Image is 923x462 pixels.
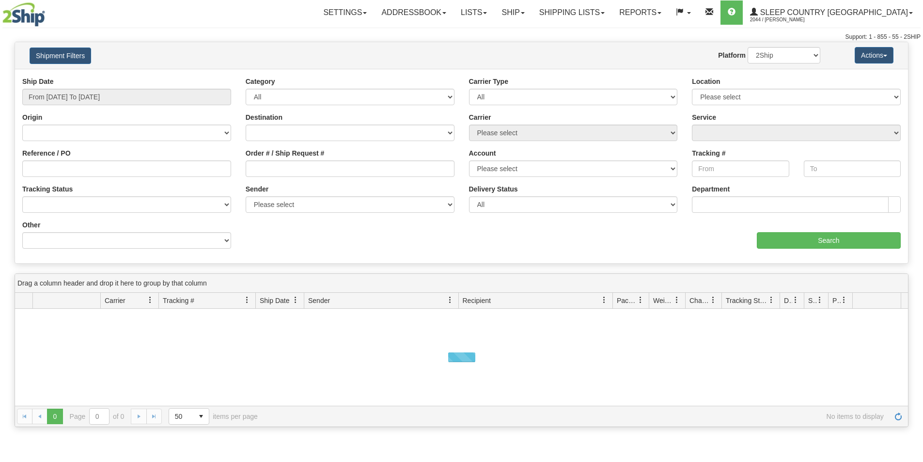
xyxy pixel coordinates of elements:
[901,181,922,280] iframe: chat widget
[271,413,884,420] span: No items to display
[855,47,893,64] button: Actions
[287,292,304,308] a: Ship Date filter column settings
[246,112,282,122] label: Destination
[169,408,258,425] span: items per page
[246,148,325,158] label: Order # / Ship Request #
[308,296,330,305] span: Sender
[469,77,508,86] label: Carrier Type
[169,408,209,425] span: Page sizes drop down
[726,296,768,305] span: Tracking Status
[246,184,268,194] label: Sender
[22,220,40,230] label: Other
[750,15,823,25] span: 2044 / [PERSON_NAME]
[692,112,716,122] label: Service
[463,296,491,305] span: Recipient
[692,77,720,86] label: Location
[669,292,685,308] a: Weight filter column settings
[804,160,901,177] input: To
[70,408,125,425] span: Page of 0
[454,0,494,25] a: Lists
[784,296,792,305] span: Delivery Status
[763,292,780,308] a: Tracking Status filter column settings
[632,292,649,308] a: Packages filter column settings
[239,292,255,308] a: Tracking # filter column settings
[612,0,669,25] a: Reports
[442,292,458,308] a: Sender filter column settings
[2,2,45,27] img: logo2044.jpg
[692,184,730,194] label: Department
[22,184,73,194] label: Tracking Status
[193,409,209,424] span: select
[469,148,496,158] label: Account
[832,296,841,305] span: Pickup Status
[758,8,908,16] span: Sleep Country [GEOGRAPHIC_DATA]
[757,232,901,249] input: Search
[812,292,828,308] a: Shipment Issues filter column settings
[47,409,63,424] span: Page 0
[692,160,789,177] input: From
[22,148,71,158] label: Reference / PO
[163,296,194,305] span: Tracking #
[316,0,374,25] a: Settings
[787,292,804,308] a: Delivery Status filter column settings
[15,274,908,293] div: grid grouping header
[105,296,125,305] span: Carrier
[22,77,54,86] label: Ship Date
[469,112,491,122] label: Carrier
[596,292,612,308] a: Recipient filter column settings
[836,292,852,308] a: Pickup Status filter column settings
[617,296,637,305] span: Packages
[808,296,816,305] span: Shipment Issues
[891,409,906,424] a: Refresh
[494,0,532,25] a: Ship
[469,184,518,194] label: Delivery Status
[653,296,673,305] span: Weight
[2,33,921,41] div: Support: 1 - 855 - 55 - 2SHIP
[718,50,746,60] label: Platform
[532,0,612,25] a: Shipping lists
[705,292,721,308] a: Charge filter column settings
[260,296,289,305] span: Ship Date
[692,148,725,158] label: Tracking #
[175,412,188,421] span: 50
[689,296,710,305] span: Charge
[743,0,920,25] a: Sleep Country [GEOGRAPHIC_DATA] 2044 / [PERSON_NAME]
[142,292,158,308] a: Carrier filter column settings
[374,0,454,25] a: Addressbook
[246,77,275,86] label: Category
[22,112,42,122] label: Origin
[30,48,91,64] button: Shipment Filters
